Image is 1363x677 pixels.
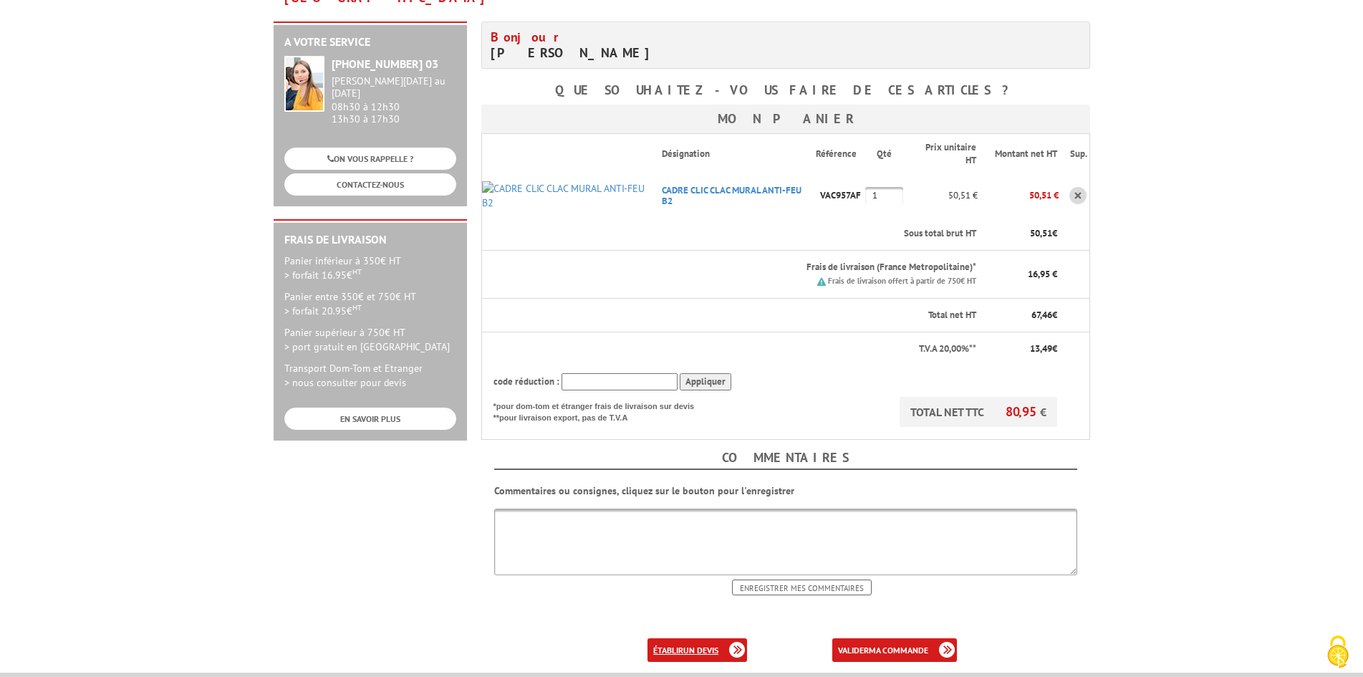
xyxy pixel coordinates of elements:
span: code réduction : [493,375,559,388]
p: Prix unitaire HT [915,141,977,168]
span: > port gratuit en [GEOGRAPHIC_DATA] [284,340,450,353]
p: € [989,227,1057,241]
small: Frais de livraison offert à partir de 750€ HT [828,276,976,286]
p: VAC957AF [816,183,865,208]
span: > forfait 16.95€ [284,269,362,282]
span: 67,46 [1031,309,1052,321]
img: CADRE CLIC CLAC MURAL ANTI-FEU B2 [482,181,651,210]
sup: HT [352,302,362,312]
span: 80,95 [1006,403,1040,420]
b: Que souhaitez-vous faire de ces articles ? [555,82,1016,98]
p: Transport Dom-Tom et Etranger [284,361,456,390]
p: Panier supérieur à 750€ HT [284,325,456,354]
p: € [989,342,1057,356]
h2: Frais de Livraison [284,234,456,246]
p: 50,51 € [978,183,1059,208]
img: Cookies (fenêtre modale) [1320,634,1356,670]
p: Référence [816,148,864,161]
p: Panier entre 350€ et 750€ HT [284,289,456,318]
sup: HT [352,267,362,277]
p: € [989,309,1057,322]
b: Commentaires ou consignes, cliquez sur le bouton pour l'enregistrer [494,484,794,497]
p: Montant net HT [989,148,1057,161]
div: [PERSON_NAME][DATE] au [DATE] [332,75,456,100]
h4: [PERSON_NAME] [491,29,775,61]
p: T.V.A 20,00%** [493,342,977,356]
img: widget-service.jpg [284,56,324,112]
p: TOTAL NET TTC € [900,397,1057,427]
a: EN SAVOIR PLUS [284,408,456,430]
a: établirun devis [647,638,747,662]
a: validerma commande [832,638,957,662]
a: CADRE CLIC CLAC MURAL ANTI-FEU B2 [662,184,801,207]
span: 13,49 [1030,342,1052,355]
th: Sup. [1059,133,1089,174]
b: ma commande [869,645,928,656]
input: Enregistrer mes commentaires [732,580,872,595]
h4: Commentaires [494,447,1077,470]
p: Frais de livraison (France Metropolitaine)* [662,261,976,274]
th: Qté [865,133,903,174]
button: Cookies (fenêtre modale) [1313,628,1363,677]
p: Panier inférieur à 350€ HT [284,254,456,282]
strong: [PHONE_NUMBER] 03 [332,57,438,71]
img: picto.png [817,277,826,286]
a: CONTACTEZ-NOUS [284,173,456,196]
span: > nous consulter pour devis [284,376,406,389]
span: Bonjour [491,29,567,45]
div: 08h30 à 12h30 13h30 à 17h30 [332,75,456,125]
th: Désignation [650,133,816,174]
h3: Mon panier [481,105,1090,133]
p: 50,51 € [903,183,978,208]
b: un devis [683,645,718,656]
span: 16,95 € [1028,268,1057,280]
h2: A votre service [284,36,456,49]
span: 50,51 [1030,227,1052,239]
a: ON VOUS RAPPELLE ? [284,148,456,170]
span: > forfait 20.95€ [284,304,362,317]
th: Sous total brut HT [650,217,978,251]
input: Appliquer [680,373,731,391]
p: *pour dom-tom et étranger frais de livraison sur devis **pour livraison export, pas de T.V.A [493,397,708,423]
p: Total net HT [493,309,977,322]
